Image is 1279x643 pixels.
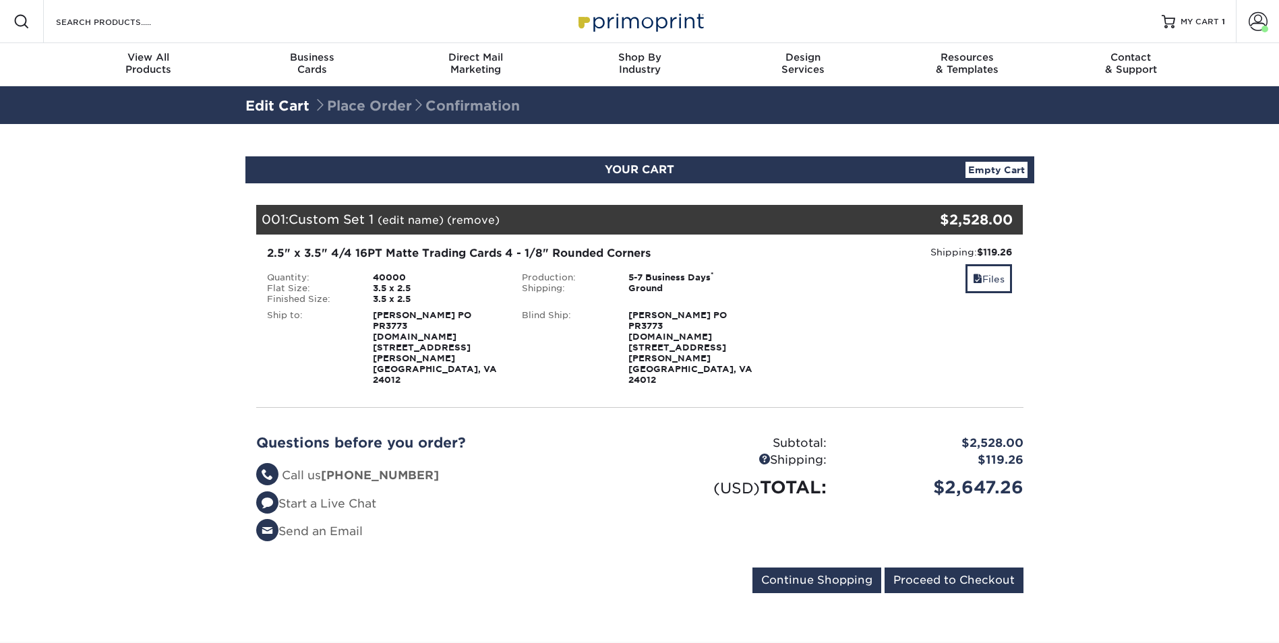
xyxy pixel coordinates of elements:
span: Place Order Confirmation [314,98,520,114]
div: 5-7 Business Days [618,272,767,283]
strong: $119.26 [977,247,1012,257]
div: 3.5 x 2.5 [363,294,512,305]
div: Marketing [394,51,558,75]
span: Contact [1049,51,1213,63]
a: Start a Live Chat [256,497,376,510]
strong: [PHONE_NUMBER] [321,468,439,482]
div: $2,528.00 [837,435,1034,452]
img: Primoprint [572,7,707,36]
span: Business [230,51,394,63]
a: (edit name) [378,214,444,226]
div: 2.5" x 3.5" 4/4 16PT Matte Trading Cards 4 - 1/8" Rounded Corners [267,245,757,262]
div: 40000 [363,272,512,283]
div: Flat Size: [257,283,363,294]
span: MY CART [1181,16,1219,28]
small: (USD) [713,479,760,497]
input: Continue Shopping [752,568,881,593]
div: Cards [230,51,394,75]
span: Custom Set 1 [289,212,374,226]
a: DesignServices [721,43,885,86]
a: Files [965,264,1012,293]
div: Shipping: [640,452,837,469]
div: Finished Size: [257,294,363,305]
div: $2,647.26 [837,474,1034,500]
div: Ship to: [257,310,363,386]
div: Blind Ship: [512,310,618,386]
div: Ground [618,283,767,294]
li: Call us [256,467,630,485]
div: Production: [512,272,618,283]
span: 1 [1222,17,1225,26]
strong: [PERSON_NAME] PO PR3773 [DOMAIN_NAME] [STREET_ADDRESS][PERSON_NAME] [GEOGRAPHIC_DATA], VA 24012 [373,310,497,385]
a: Empty Cart [965,162,1028,178]
div: 001: [256,205,895,235]
span: YOUR CART [605,163,674,176]
a: (remove) [447,214,500,226]
span: Direct Mail [394,51,558,63]
a: BusinessCards [230,43,394,86]
div: TOTAL: [640,474,837,500]
a: Resources& Templates [885,43,1049,86]
div: & Templates [885,51,1049,75]
span: Design [721,51,885,63]
a: Shop ByIndustry [558,43,721,86]
a: Send an Email [256,524,363,538]
a: Contact& Support [1049,43,1213,86]
span: Resources [885,51,1049,63]
div: & Support [1049,51,1213,75]
input: SEARCH PRODUCTS..... [55,13,186,30]
a: Direct MailMarketing [394,43,558,86]
div: Products [67,51,231,75]
span: View All [67,51,231,63]
span: Shop By [558,51,721,63]
div: Shipping: [512,283,618,294]
div: Subtotal: [640,435,837,452]
input: Proceed to Checkout [885,568,1023,593]
div: Services [721,51,885,75]
a: Edit Cart [245,98,309,114]
div: Shipping: [777,245,1013,259]
h2: Questions before you order? [256,435,630,451]
span: files [973,274,982,284]
div: Industry [558,51,721,75]
a: View AllProducts [67,43,231,86]
div: Quantity: [257,272,363,283]
div: $119.26 [837,452,1034,469]
strong: [PERSON_NAME] PO PR3773 [DOMAIN_NAME] [STREET_ADDRESS][PERSON_NAME] [GEOGRAPHIC_DATA], VA 24012 [628,310,752,385]
div: 3.5 x 2.5 [363,283,512,294]
div: $2,528.00 [895,210,1013,230]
